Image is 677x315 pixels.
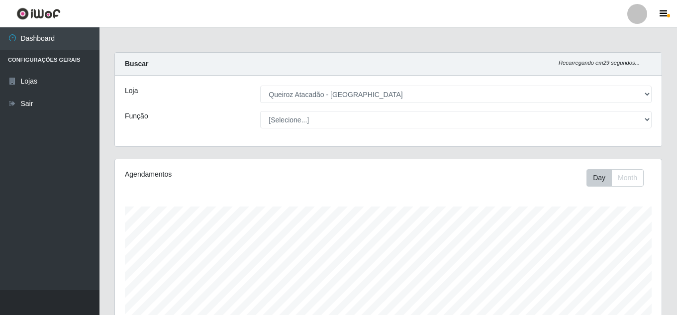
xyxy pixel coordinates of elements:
[611,169,644,187] button: Month
[586,169,652,187] div: Toolbar with button groups
[586,169,612,187] button: Day
[559,60,640,66] i: Recarregando em 29 segundos...
[125,111,148,121] label: Função
[125,60,148,68] strong: Buscar
[125,86,138,96] label: Loja
[16,7,61,20] img: CoreUI Logo
[125,169,336,180] div: Agendamentos
[586,169,644,187] div: First group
